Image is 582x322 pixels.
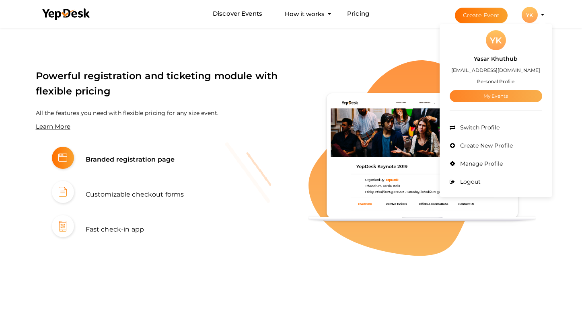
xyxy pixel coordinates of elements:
[522,7,538,23] div: YK
[451,66,540,75] label: [EMAIL_ADDRESS][DOMAIN_NAME]
[458,142,513,149] span: Create New Profile
[458,124,500,131] span: Switch Profile
[76,188,184,201] label: Customizable checkout forms
[59,187,67,197] img: registration icon
[308,60,536,256] img: registration / tickeing
[455,8,508,23] button: Create Event
[36,107,218,119] label: All the features you need with flexible pricing for any size event.
[76,153,175,166] label: Branded registration page
[58,154,68,162] img: registration icon
[458,160,503,167] span: Manage Profile
[477,78,514,84] small: Personal Profile
[76,223,144,236] label: Fast check-in app
[36,68,285,105] label: Powerful registration and ticketing module with flexible pricing
[519,6,540,23] button: YK
[458,178,481,185] span: Logout
[36,123,70,130] a: Learn More
[59,221,66,232] img: registration icon
[282,6,327,21] button: How it works
[522,12,538,18] profile-pic: YK
[213,6,262,21] a: Discover Events
[347,6,369,21] a: Pricing
[486,30,506,50] div: YK
[474,54,518,64] label: Yasar Khuthub
[450,90,542,102] a: My Events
